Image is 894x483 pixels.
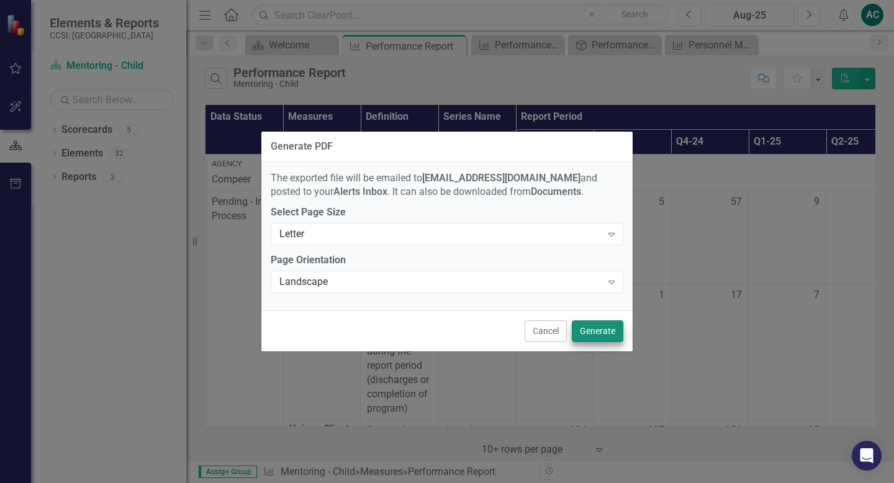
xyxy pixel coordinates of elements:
[279,227,602,241] div: Letter
[271,172,597,198] span: The exported file will be emailed to and posted to your . It can also be downloaded from .
[279,275,602,289] div: Landscape
[271,253,623,268] label: Page Orientation
[852,441,882,471] div: Open Intercom Messenger
[422,172,580,184] strong: [EMAIL_ADDRESS][DOMAIN_NAME]
[572,320,623,342] button: Generate
[531,186,581,197] strong: Documents
[333,186,387,197] strong: Alerts Inbox
[271,141,333,152] div: Generate PDF
[271,205,623,220] label: Select Page Size
[525,320,567,342] button: Cancel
